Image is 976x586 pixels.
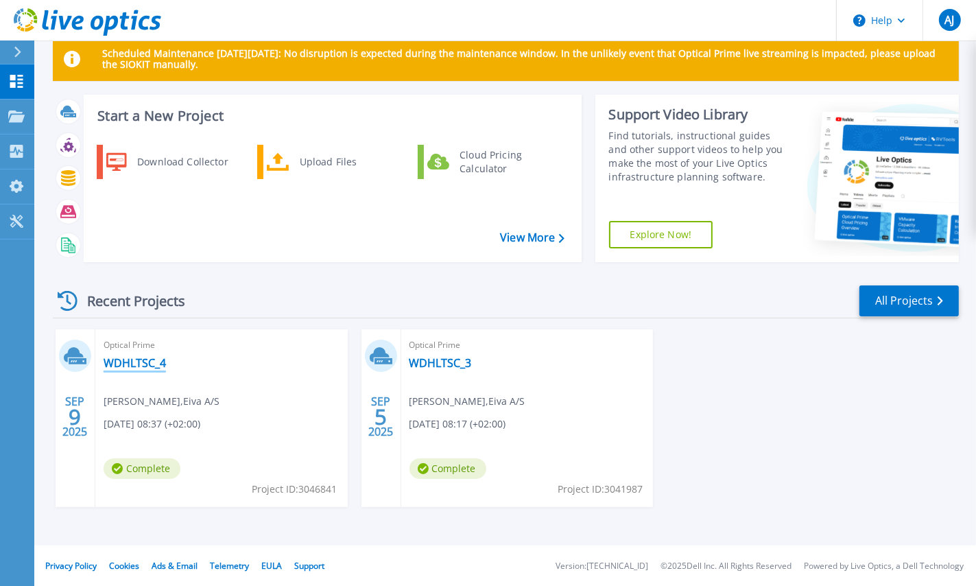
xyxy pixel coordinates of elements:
[660,562,791,571] li: © 2025 Dell Inc. All Rights Reserved
[45,560,97,572] a: Privacy Policy
[210,560,249,572] a: Telemetry
[261,560,282,572] a: EULA
[859,285,959,316] a: All Projects
[152,560,198,572] a: Ads & Email
[368,392,394,442] div: SEP 2025
[609,129,791,184] div: Find tutorials, instructional guides and other support videos to help you make the most of your L...
[257,145,398,179] a: Upload Files
[804,562,964,571] li: Powered by Live Optics, a Dell Technology
[252,482,337,497] span: Project ID: 3046841
[293,148,394,176] div: Upload Files
[374,411,387,423] span: 5
[62,392,88,442] div: SEP 2025
[409,394,525,409] span: [PERSON_NAME] , Eiva A/S
[453,148,554,176] div: Cloud Pricing Calculator
[109,560,139,572] a: Cookies
[500,231,564,244] a: View More
[409,338,645,353] span: Optical Prime
[294,560,324,572] a: Support
[102,48,948,70] p: Scheduled Maintenance [DATE][DATE]: No disruption is expected during the maintenance window. In t...
[409,417,506,432] span: [DATE] 08:17 (+02:00)
[104,417,200,432] span: [DATE] 08:37 (+02:00)
[97,108,564,124] h3: Start a New Project
[556,562,648,571] li: Version: [TECHNICAL_ID]
[69,411,81,423] span: 9
[609,106,791,124] div: Support Video Library
[409,356,472,370] a: WDHLTSC_3
[558,482,643,497] span: Project ID: 3041987
[104,356,166,370] a: WDHLTSC_4
[418,145,558,179] a: Cloud Pricing Calculator
[104,394,219,409] span: [PERSON_NAME] , Eiva A/S
[53,284,204,318] div: Recent Projects
[409,458,486,479] span: Complete
[97,145,237,179] a: Download Collector
[104,338,340,353] span: Optical Prime
[609,221,713,248] a: Explore Now!
[944,14,954,25] span: AJ
[104,458,180,479] span: Complete
[130,148,234,176] div: Download Collector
